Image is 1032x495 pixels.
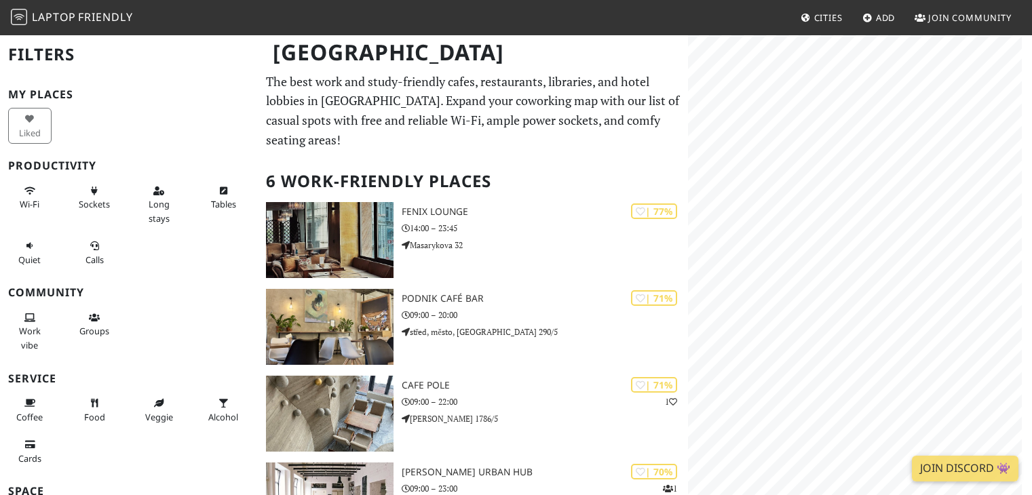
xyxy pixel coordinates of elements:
button: Alcohol [202,392,245,428]
p: 09:00 – 23:00 [402,482,689,495]
button: Groups [73,306,116,342]
span: Food [84,411,105,423]
button: Cards [8,433,52,469]
span: Power sockets [79,198,110,210]
button: Tables [202,180,245,216]
span: Quiet [18,254,41,266]
span: Laptop [32,9,76,24]
span: Stable Wi-Fi [20,198,39,210]
h3: Podnik café bar [402,293,689,304]
a: Join Community [909,5,1017,30]
img: Podnik café bar [266,289,393,365]
img: cafe POLE [266,376,393,452]
span: People working [19,325,41,351]
a: Cities [795,5,848,30]
button: Quiet [8,235,52,271]
button: Work vibe [8,306,52,356]
div: | 71% [631,377,677,393]
button: Long stays [137,180,180,229]
a: Fenix Lounge | 77% Fenix Lounge 14:00 – 23:45 Masarykova 32 [258,202,688,278]
h3: My Places [8,88,250,101]
button: Wi-Fi [8,180,52,216]
button: Coffee [8,392,52,428]
h3: cafe POLE [402,380,689,391]
p: Masarykova 32 [402,239,689,252]
span: Video/audio calls [85,254,104,266]
a: LaptopFriendly LaptopFriendly [11,6,133,30]
h3: Productivity [8,159,250,172]
p: 09:00 – 20:00 [402,309,689,321]
h2: Filters [8,34,250,75]
h3: Service [8,372,250,385]
p: 14:00 – 23:45 [402,222,689,235]
a: Join Discord 👾 [912,456,1018,481]
h3: Fenix Lounge [402,206,689,218]
h3: Community [8,286,250,299]
p: střed, město, [GEOGRAPHIC_DATA] 290/5 [402,325,689,338]
h1: [GEOGRAPHIC_DATA] [262,34,685,71]
img: Fenix Lounge [266,202,393,278]
button: Food [73,392,116,428]
button: Veggie [137,392,180,428]
img: LaptopFriendly [11,9,27,25]
div: | 77% [631,203,677,219]
span: Friendly [78,9,132,24]
div: | 70% [631,464,677,479]
span: Long stays [149,198,170,224]
span: Veggie [145,411,173,423]
span: Work-friendly tables [211,198,236,210]
span: Cities [814,12,843,24]
p: The best work and study-friendly cafes, restaurants, libraries, and hotel lobbies in [GEOGRAPHIC_... [266,72,680,150]
span: Coffee [16,411,43,423]
span: Add [876,12,896,24]
button: Sockets [73,180,116,216]
span: Group tables [79,325,109,337]
h2: 6 Work-Friendly Places [266,161,680,202]
p: 1 [665,395,677,408]
span: Alcohol [208,411,238,423]
p: 09:00 – 22:00 [402,395,689,408]
h3: [PERSON_NAME] Urban Hub [402,467,689,478]
div: | 71% [631,290,677,306]
a: Add [857,5,901,30]
span: Credit cards [18,452,41,464]
a: Podnik café bar | 71% Podnik café bar 09:00 – 20:00 střed, město, [GEOGRAPHIC_DATA] 290/5 [258,289,688,365]
p: [PERSON_NAME] 1786/5 [402,412,689,425]
span: Join Community [928,12,1012,24]
button: Calls [73,235,116,271]
a: cafe POLE | 71% 1 cafe POLE 09:00 – 22:00 [PERSON_NAME] 1786/5 [258,376,688,452]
